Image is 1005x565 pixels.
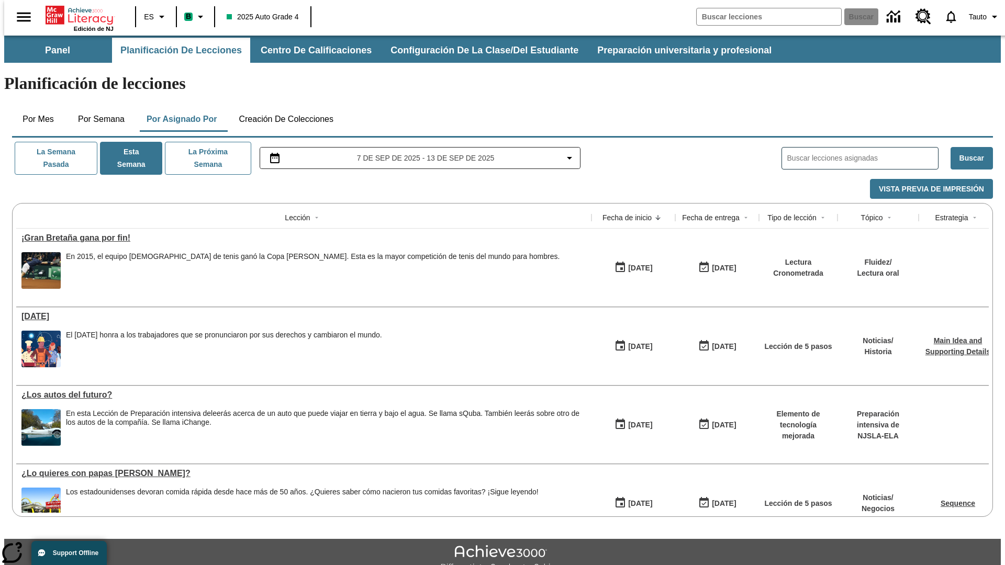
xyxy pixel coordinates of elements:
button: Por semana [70,107,133,132]
div: El Día del Trabajo honra a los trabajadores que se pronunciaron por sus derechos y cambiaron el m... [66,331,382,367]
button: Abrir el menú lateral [8,2,39,32]
div: Tópico [861,212,883,223]
button: 07/20/26: Último día en que podrá accederse la lección [695,493,740,513]
div: [DATE] [712,497,736,510]
div: Tipo de lección [767,212,817,223]
button: Sort [652,211,664,224]
a: Notificaciones [937,3,965,30]
span: ES [144,12,154,22]
a: ¡Gran Bretaña gana por fin!, Lecciones [21,233,586,243]
span: Edición de NJ [74,26,114,32]
div: ¡Gran Bretaña gana por fin! [21,233,586,243]
button: Esta semana [100,142,162,175]
img: Un automóvil de alta tecnología flotando en el agua. [21,409,61,446]
button: Panel [5,38,110,63]
div: [DATE] [712,340,736,353]
testabrev: leerás acerca de un auto que puede viajar en tierra y bajo el agua. Se llama sQuba. También leerá... [66,409,579,426]
svg: Collapse Date Range Filter [563,152,576,164]
button: Preparación universitaria y profesional [589,38,780,63]
button: Sort [310,211,323,224]
div: Portada [46,4,114,32]
div: [DATE] [628,419,652,432]
p: Lección de 5 pasos [764,341,832,352]
div: Estrategia [935,212,968,223]
img: una pancarta con fondo azul muestra la ilustración de una fila de diferentes hombres y mujeres co... [21,331,61,367]
div: En esta Lección de Preparación intensiva de leerás acerca de un auto que puede viajar en tierra y... [66,409,586,446]
a: ¿Lo quieres con papas fritas?, Lecciones [21,469,586,478]
div: [DATE] [628,497,652,510]
div: Fecha de entrega [682,212,740,223]
div: [DATE] [628,262,652,275]
a: Centro de recursos, Se abrirá en una pestaña nueva. [909,3,937,31]
button: Por mes [12,107,64,132]
div: Subbarra de navegación [4,36,1001,63]
div: Subbarra de navegación [4,38,781,63]
div: Día del Trabajo [21,312,586,321]
button: 09/01/25: Primer día en que estuvo disponible la lección [611,336,656,356]
button: 09/07/25: Último día en que podrá accederse la lección [695,258,740,278]
button: Support Offline [31,541,107,565]
button: 09/01/25: Primer día en que estuvo disponible la lección [611,258,656,278]
input: Buscar campo [697,8,841,25]
p: Negocios [862,503,895,514]
h1: Planificación de lecciones [4,74,1001,93]
a: Portada [46,5,114,26]
p: Fluidez / [857,257,899,268]
button: Seleccione el intervalo de fechas opción del menú [264,152,576,164]
button: Creación de colecciones [230,107,342,132]
button: La semana pasada [15,142,97,175]
input: Buscar lecciones asignadas [787,151,938,166]
button: Planificación de lecciones [112,38,250,63]
span: Support Offline [53,549,98,557]
div: Los estadounidenses devoran comida rápida desde hace más de 50 años. ¿Quieres saber cómo nacieron... [66,488,539,524]
button: Por asignado por [138,107,226,132]
div: En esta Lección de Preparación intensiva de [66,409,586,427]
p: Lección de 5 pasos [764,498,832,509]
button: 07/23/25: Primer día en que estuvo disponible la lección [611,415,656,435]
a: ¿Los autos del futuro? , Lecciones [21,390,586,400]
button: Sort [968,211,981,224]
div: ¿Lo quieres con papas fritas? [21,469,586,478]
div: En 2015, el equipo [DEMOGRAPHIC_DATA] de tenis ganó la Copa [PERSON_NAME]. Esta es la mayor compe... [66,252,560,261]
button: Configuración de la clase/del estudiante [382,38,587,63]
div: [DATE] [712,262,736,275]
div: [DATE] [712,419,736,432]
button: 09/07/25: Último día en que podrá accederse la lección [695,336,740,356]
a: Centro de información [880,3,909,31]
a: Sequence [941,499,975,507]
button: Sort [817,211,829,224]
p: Preparación intensiva de NJSLA-ELA [843,409,913,442]
div: En 2015, el equipo británico de tenis ganó la Copa Davis. Esta es la mayor competición de tenis d... [66,252,560,289]
p: Noticias / [863,335,893,346]
span: Tauto [969,12,987,22]
p: Lectura Cronometrada [764,257,832,279]
div: Fecha de inicio [602,212,652,223]
button: Sort [883,211,896,224]
button: Perfil/Configuración [965,7,1005,26]
span: B [186,10,191,23]
button: Vista previa de impresión [870,179,993,199]
div: [DATE] [628,340,652,353]
div: El [DATE] honra a los trabajadores que se pronunciaron por sus derechos y cambiaron el mundo. [66,331,382,340]
button: Sort [740,211,752,224]
a: Main Idea and Supporting Details [925,336,990,356]
button: La próxima semana [165,142,251,175]
button: 07/14/25: Primer día en que estuvo disponible la lección [611,493,656,513]
div: Lección [285,212,310,223]
span: 7 de sep de 2025 - 13 de sep de 2025 [357,153,495,164]
p: Historia [863,346,893,357]
button: Buscar [951,147,993,169]
p: Lectura oral [857,268,899,279]
button: Boost El color de la clase es verde menta. Cambiar el color de la clase. [180,7,211,26]
div: ¿Los autos del futuro? [21,390,586,400]
img: Tenista británico Andy Murray extendiendo todo su cuerpo para alcanzar una pelota durante un part... [21,252,61,289]
a: Día del Trabajo, Lecciones [21,312,586,321]
p: Elemento de tecnología mejorada [764,409,832,442]
button: Centro de calificaciones [252,38,380,63]
p: Noticias / [862,492,895,503]
button: Lenguaje: ES, Selecciona un idioma [139,7,173,26]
